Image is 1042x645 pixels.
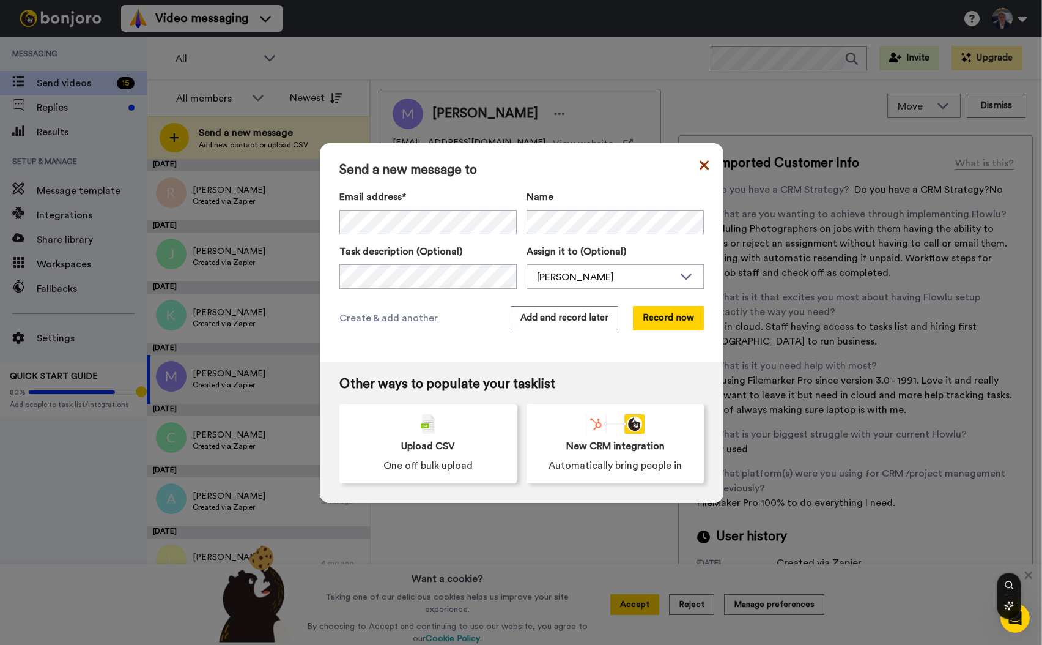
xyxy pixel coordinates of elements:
div: animation [586,414,645,434]
img: csv-grey.png [421,414,435,434]
span: Upload CSV [401,439,455,453]
iframe: Intercom live chat [1000,603,1030,633]
label: Assign it to (Optional) [527,244,704,259]
span: Automatically bring people in [549,458,682,473]
span: New CRM integration [566,439,665,453]
label: Email address* [339,190,517,204]
span: Other ways to populate your tasklist [339,377,704,392]
span: Send a new message to [339,163,704,177]
span: Create & add another [339,311,438,326]
label: Task description (Optional) [339,244,517,259]
button: Add and record later [511,306,618,330]
span: Name [527,190,553,204]
span: One off bulk upload [383,458,473,473]
button: Record now [633,306,704,330]
div: [PERSON_NAME] [537,270,674,285]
